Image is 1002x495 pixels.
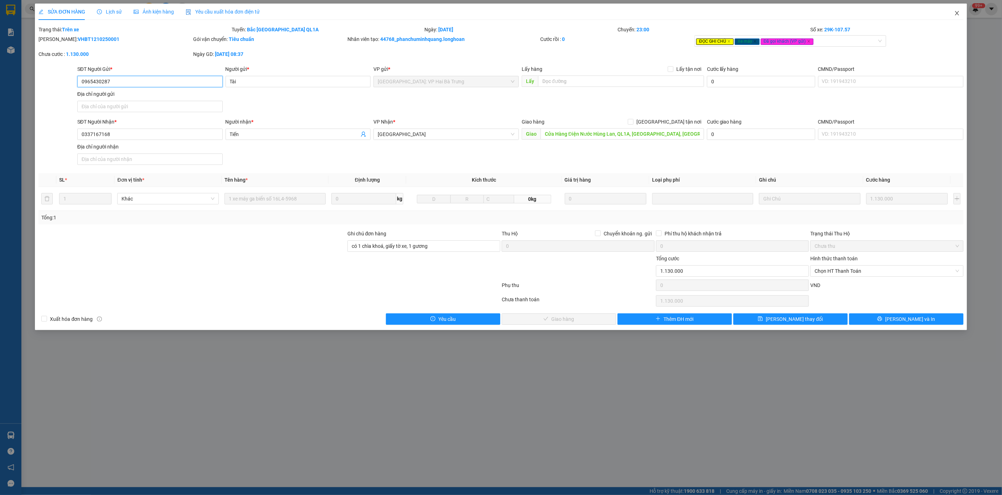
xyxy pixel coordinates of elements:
div: Chuyến: [617,26,810,33]
div: SĐT Người Nhận [77,118,223,126]
span: Hà Nội: VP Hai Bà Trưng [378,76,515,87]
input: 0 [866,193,948,204]
span: Lấy [522,75,538,87]
button: exclamation-circleYêu cầu [386,313,500,325]
button: checkGiao hàng [502,313,616,325]
span: Lấy tận nơi [673,65,704,73]
span: Lịch sử [97,9,122,15]
span: [PERSON_NAME] thay đổi [766,315,823,323]
b: [DATE] [438,27,453,32]
label: Ghi chú đơn hàng [347,231,387,236]
span: clock-circle [97,9,102,14]
span: Kích thước [472,177,496,183]
b: 44768_phanchuminhquang.longhoan [380,36,465,42]
span: info-circle [97,317,102,322]
span: save [758,316,763,322]
span: Khác [122,193,214,204]
b: Trên xe [62,27,79,32]
span: picture [134,9,139,14]
span: exclamation-circle [430,316,435,322]
span: 0kg [514,195,551,203]
div: Chưa thanh toán [501,296,655,308]
div: SĐT Người Gửi [77,65,223,73]
b: 29K-107.57 [824,27,850,32]
img: icon [186,9,191,15]
span: Định lượng [355,177,380,183]
span: Giá trị hàng [565,177,591,183]
button: plusThêm ĐH mới [618,313,732,325]
div: Phụ thu [501,281,655,294]
span: Chuyển khoản ng. gửi [601,230,655,238]
div: Người nhận [226,118,371,126]
span: Đã gọi khách (VP gửi) [761,38,814,45]
span: close [954,10,960,16]
span: user-add [361,131,366,137]
span: kg [396,193,403,204]
div: Trạng thái Thu Hộ [810,230,963,238]
span: Giao hàng [522,119,544,125]
div: CMND/Passport [818,118,964,126]
div: Ngày: [424,26,616,33]
input: Địa chỉ của người gửi [77,101,223,112]
span: Tổng cước [656,256,679,261]
span: close [807,40,811,43]
span: Lấy hàng [522,66,542,72]
div: Tuyến: [231,26,424,33]
b: VHBT1210250001 [78,36,119,42]
span: Xuất hóa đơn hàng [47,315,95,323]
input: Dọc đường [541,128,704,140]
div: Số xe: [810,26,964,33]
span: edit [38,9,43,14]
div: Trạng thái: [38,26,231,33]
span: Yêu cầu xuất hóa đơn điện tử [186,9,260,15]
span: Chọn HT Thanh Toán [815,266,959,276]
span: Đơn vị tính [117,177,144,183]
th: Ghi chú [756,173,863,187]
input: Cước lấy hàng [707,76,815,87]
div: Địa chỉ người nhận [77,143,223,151]
span: ĐỌC GHI CHÚ [696,38,734,45]
span: close [753,40,757,43]
span: Tên hàng [224,177,248,183]
span: printer [877,316,882,322]
div: Địa chỉ người gửi [77,90,223,98]
button: plus [954,193,960,204]
b: [DATE] 08:37 [215,51,244,57]
label: Cước giao hàng [707,119,742,125]
span: VP Nhận [373,119,393,125]
span: Thu Hộ [502,231,518,236]
div: [PERSON_NAME]: [38,35,191,43]
div: Tổng: 1 [41,214,386,222]
span: [GEOGRAPHIC_DATA] tận nơi [634,118,704,126]
input: VD: Bàn, Ghế [224,193,326,204]
span: Phí thu hộ khách nhận trả [662,230,724,238]
input: C [484,195,514,203]
div: Nhân viên tạo: [347,35,539,43]
input: Địa chỉ của người nhận [77,153,223,165]
input: Cước giao hàng [707,129,815,140]
span: close [727,40,731,43]
th: Loại phụ phí [649,173,756,187]
span: Ảnh kiện hàng [134,9,174,15]
b: Tiêu chuẩn [229,36,254,42]
div: Người gửi [226,65,371,73]
button: Close [947,4,967,24]
b: 0 [562,36,565,42]
b: Bắc [GEOGRAPHIC_DATA] QL1A [247,27,319,32]
span: Giao [522,128,541,140]
span: plus [656,316,661,322]
button: save[PERSON_NAME] thay đổi [733,313,848,325]
div: CMND/Passport [818,65,964,73]
input: R [450,195,484,203]
div: Gói vận chuyển: [193,35,346,43]
div: VP gửi [373,65,519,73]
b: 23:00 [636,27,649,32]
span: Thêm ĐH mới [663,315,693,323]
span: VND [810,282,820,288]
div: Cước rồi : [540,35,693,43]
span: Xe máy [735,38,760,45]
input: Ghi Chú [759,193,860,204]
div: Ngày GD: [193,50,346,58]
span: SỬA ĐƠN HÀNG [38,9,85,15]
label: Hình thức thanh toán [810,256,858,261]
